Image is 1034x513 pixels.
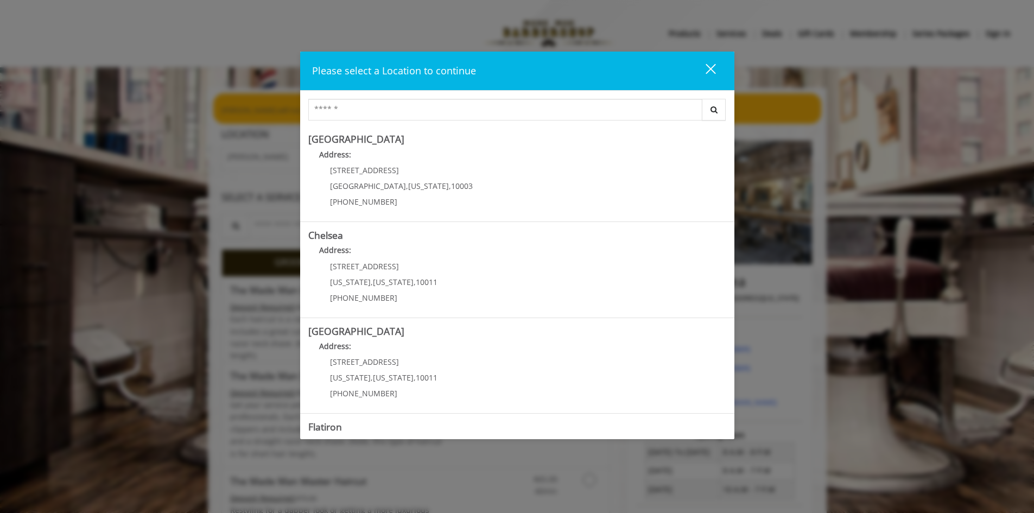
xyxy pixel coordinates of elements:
b: Address: [319,245,351,255]
span: 10003 [451,181,473,191]
span: [US_STATE] [373,277,414,287]
b: Address: [319,341,351,351]
span: [PHONE_NUMBER] [330,388,397,398]
span: 10011 [416,372,437,383]
span: [STREET_ADDRESS] [330,261,399,271]
span: Please select a Location to continue [312,64,476,77]
span: [STREET_ADDRESS] [330,357,399,367]
b: [GEOGRAPHIC_DATA] [308,325,404,338]
span: , [371,372,373,383]
span: , [414,277,416,287]
b: Flatiron [308,420,342,433]
b: Address: [319,149,351,160]
span: 10011 [416,277,437,287]
span: [US_STATE] [330,277,371,287]
button: close dialog [686,60,722,82]
div: close dialog [693,63,715,79]
span: [PHONE_NUMBER] [330,293,397,303]
div: Center Select [308,99,726,126]
span: , [406,181,408,191]
span: [US_STATE] [330,372,371,383]
span: [PHONE_NUMBER] [330,197,397,207]
span: [GEOGRAPHIC_DATA] [330,181,406,191]
input: Search Center [308,99,702,121]
span: , [371,277,373,287]
span: [US_STATE] [408,181,449,191]
i: Search button [708,106,720,113]
span: [US_STATE] [373,372,414,383]
span: [STREET_ADDRESS] [330,165,399,175]
span: , [414,372,416,383]
b: [GEOGRAPHIC_DATA] [308,132,404,145]
span: , [449,181,451,191]
b: Chelsea [308,229,343,242]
